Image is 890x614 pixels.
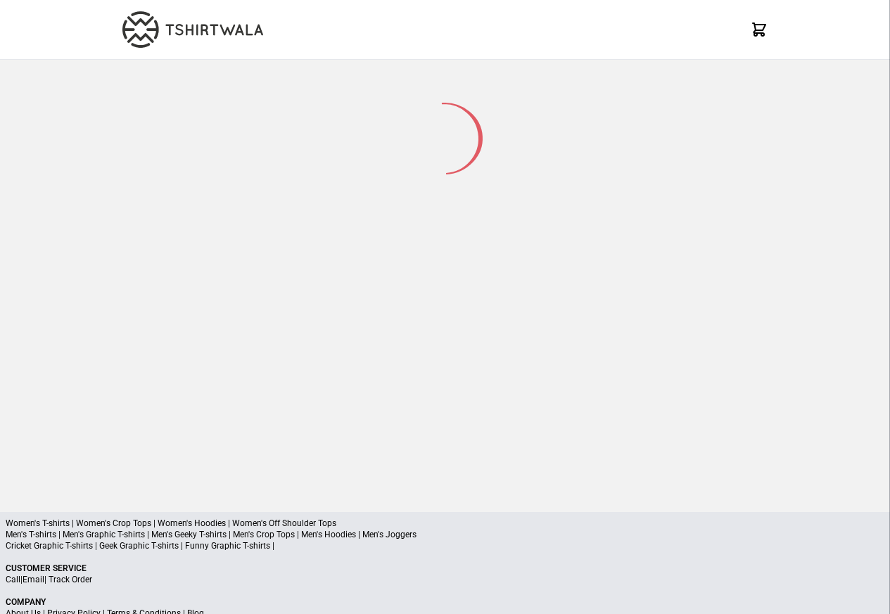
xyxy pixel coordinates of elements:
a: Email [23,575,44,584]
p: Men's T-shirts | Men's Graphic T-shirts | Men's Geeky T-shirts | Men's Crop Tops | Men's Hoodies ... [6,529,884,540]
p: Cricket Graphic T-shirts | Geek Graphic T-shirts | Funny Graphic T-shirts | [6,540,884,551]
p: | | [6,574,884,585]
p: Customer Service [6,563,884,574]
a: Track Order [49,575,92,584]
p: Women's T-shirts | Women's Crop Tops | Women's Hoodies | Women's Off Shoulder Tops [6,518,884,529]
p: Company [6,596,884,608]
a: Call [6,575,20,584]
img: TW-LOGO-400-104.png [122,11,263,48]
